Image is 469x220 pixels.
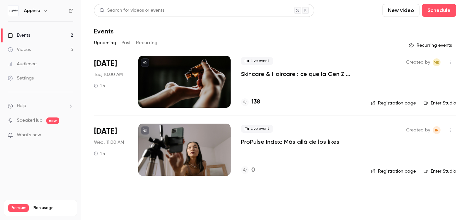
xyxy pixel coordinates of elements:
div: Events [8,32,30,39]
span: Help [17,103,26,109]
span: [DATE] [94,126,117,137]
span: Plan usage [33,205,73,211]
span: Live event [241,57,273,65]
button: Past [121,38,131,48]
li: help-dropdown-opener [8,103,73,109]
span: Wed, 11:00 AM [94,139,124,146]
span: MB [434,58,440,66]
h4: 138 [251,98,260,106]
button: Recurring [136,38,158,48]
div: 1 h [94,83,105,88]
a: Registration page [371,168,416,175]
span: Margot Bres [433,58,440,66]
div: Sep 17 Wed, 12:00 PM (Europe/Madrid) [94,124,128,176]
button: Schedule [422,4,456,17]
span: Live event [241,125,273,133]
div: Videos [8,46,31,53]
div: 1 h [94,151,105,156]
span: IR [435,126,439,134]
a: 138 [241,98,260,106]
span: Tue, 10:00 AM [94,71,123,78]
span: Premium [8,204,29,212]
span: Created by [406,58,430,66]
span: [DATE] [94,58,117,69]
span: new [46,117,59,124]
a: Enter Studio [424,168,456,175]
h4: 0 [251,166,255,175]
a: 0 [241,166,255,175]
iframe: Noticeable Trigger [65,132,73,138]
button: New video [383,4,419,17]
span: What's new [17,132,41,139]
div: Sep 9 Tue, 11:00 AM (Europe/Paris) [94,56,128,108]
button: Recurring events [406,40,456,51]
a: Enter Studio [424,100,456,106]
div: Settings [8,75,34,81]
span: Isabella Rentería Berrospe [433,126,440,134]
a: ProPulse Index: Más allá de los likes [241,138,339,146]
a: SpeakerHub [17,117,42,124]
div: Search for videos or events [99,7,164,14]
a: Registration page [371,100,416,106]
img: Appinio [8,6,18,16]
h6: Appinio [24,7,40,14]
span: Created by [406,126,430,134]
div: Audience [8,61,37,67]
a: Skincare & Haircare : ce que la Gen Z attend vraiment des marques [241,70,360,78]
h1: Events [94,27,114,35]
button: Upcoming [94,38,116,48]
